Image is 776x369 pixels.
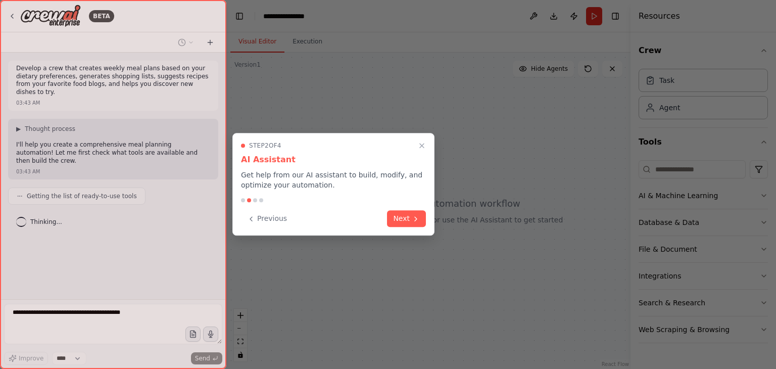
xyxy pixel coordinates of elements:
[232,9,247,23] button: Hide left sidebar
[241,154,426,166] h3: AI Assistant
[416,140,428,152] button: Close walkthrough
[241,210,293,227] button: Previous
[241,170,426,190] p: Get help from our AI assistant to build, modify, and optimize your automation.
[387,210,426,227] button: Next
[249,142,281,150] span: Step 2 of 4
